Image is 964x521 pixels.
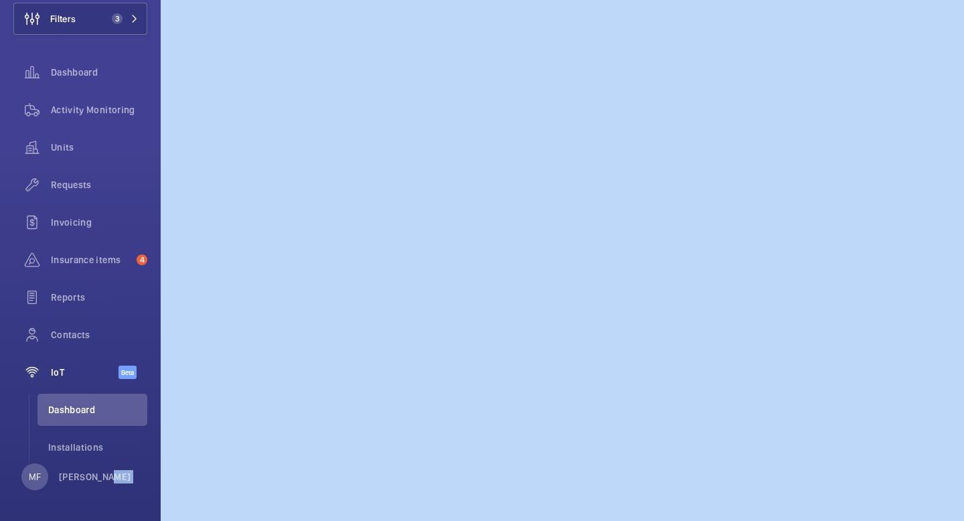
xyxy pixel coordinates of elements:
p: [PERSON_NAME] [59,470,131,483]
span: Beta [118,366,137,379]
button: Filters3 [13,3,147,35]
span: Requests [51,178,147,192]
span: Installations [48,441,147,454]
p: MF [29,470,41,483]
span: 3 [112,13,123,24]
span: Dashboard [51,66,147,79]
span: 4 [137,254,147,265]
span: Insurance items [51,253,131,267]
span: Contacts [51,328,147,342]
span: Dashboard [48,403,147,417]
span: Filters [50,12,76,25]
span: Units [51,141,147,154]
span: Reports [51,291,147,304]
span: Invoicing [51,216,147,229]
span: IoT [51,366,118,379]
span: Activity Monitoring [51,103,147,117]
